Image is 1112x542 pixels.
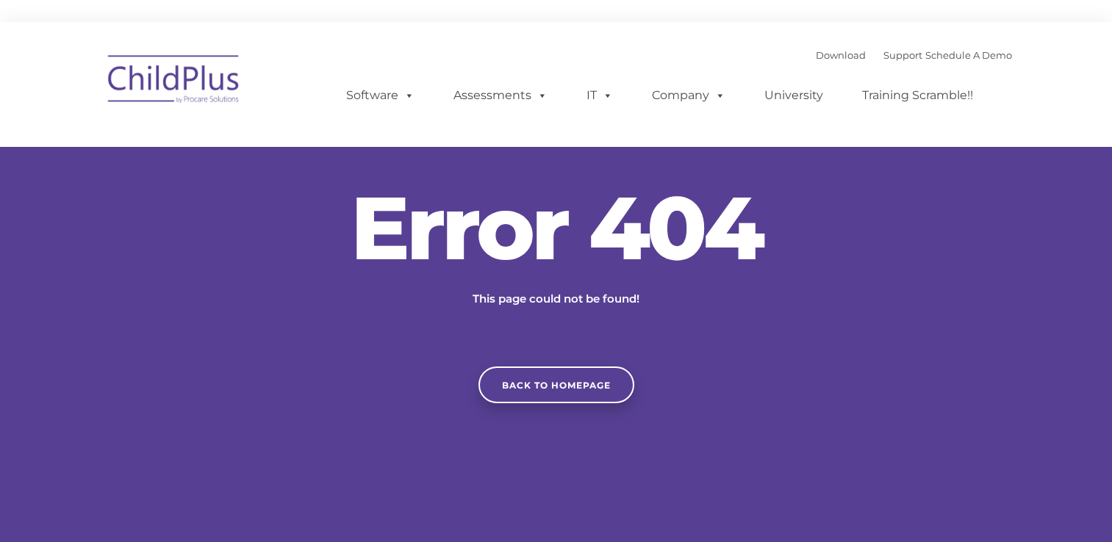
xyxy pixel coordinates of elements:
[336,184,777,272] h2: Error 404
[883,49,922,61] a: Support
[331,81,429,110] a: Software
[925,49,1012,61] a: Schedule A Demo
[101,45,248,118] img: ChildPlus by Procare Solutions
[816,49,866,61] a: Download
[750,81,838,110] a: University
[816,49,1012,61] font: |
[402,290,711,308] p: This page could not be found!
[847,81,988,110] a: Training Scramble!!
[439,81,562,110] a: Assessments
[637,81,740,110] a: Company
[572,81,628,110] a: IT
[478,366,634,403] a: Back to homepage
